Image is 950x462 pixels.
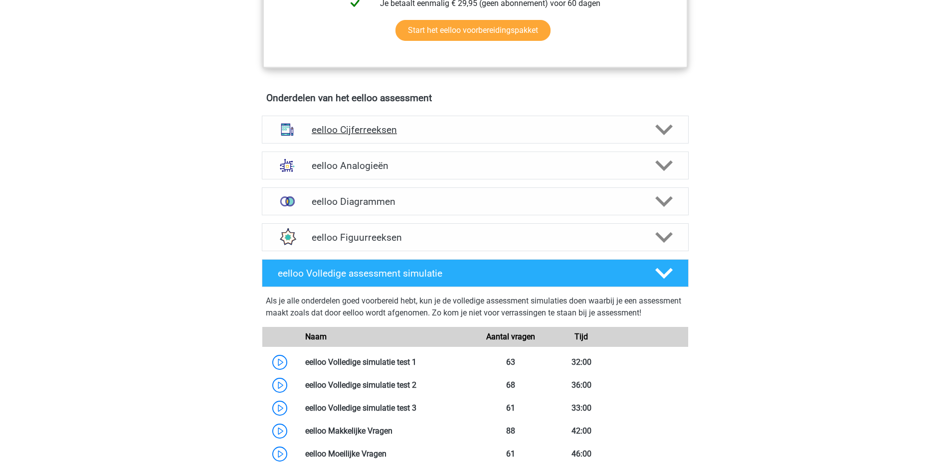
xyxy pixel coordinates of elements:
[258,116,693,144] a: cijferreeksen eelloo Cijferreeksen
[312,232,638,243] h4: eelloo Figuurreeksen
[266,295,685,323] div: Als je alle onderdelen goed voorbereid hebt, kun je de volledige assessment simulaties doen waarb...
[258,223,693,251] a: figuurreeksen eelloo Figuurreeksen
[298,379,475,391] div: eelloo Volledige simulatie test 2
[475,331,546,343] div: Aantal vragen
[298,402,475,414] div: eelloo Volledige simulatie test 3
[395,20,551,41] a: Start het eelloo voorbereidingspakket
[278,268,639,279] h4: eelloo Volledige assessment simulatie
[546,331,617,343] div: Tijd
[298,356,475,368] div: eelloo Volledige simulatie test 1
[258,152,693,179] a: analogieen eelloo Analogieën
[274,153,300,178] img: analogieen
[274,224,300,250] img: figuurreeksen
[274,188,300,214] img: venn diagrammen
[274,117,300,143] img: cijferreeksen
[312,124,638,136] h4: eelloo Cijferreeksen
[266,92,684,104] h4: Onderdelen van het eelloo assessment
[298,448,475,460] div: eelloo Moeilijke Vragen
[312,196,638,207] h4: eelloo Diagrammen
[258,259,693,287] a: eelloo Volledige assessment simulatie
[298,331,475,343] div: Naam
[312,160,638,171] h4: eelloo Analogieën
[298,425,475,437] div: eelloo Makkelijke Vragen
[258,187,693,215] a: venn diagrammen eelloo Diagrammen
